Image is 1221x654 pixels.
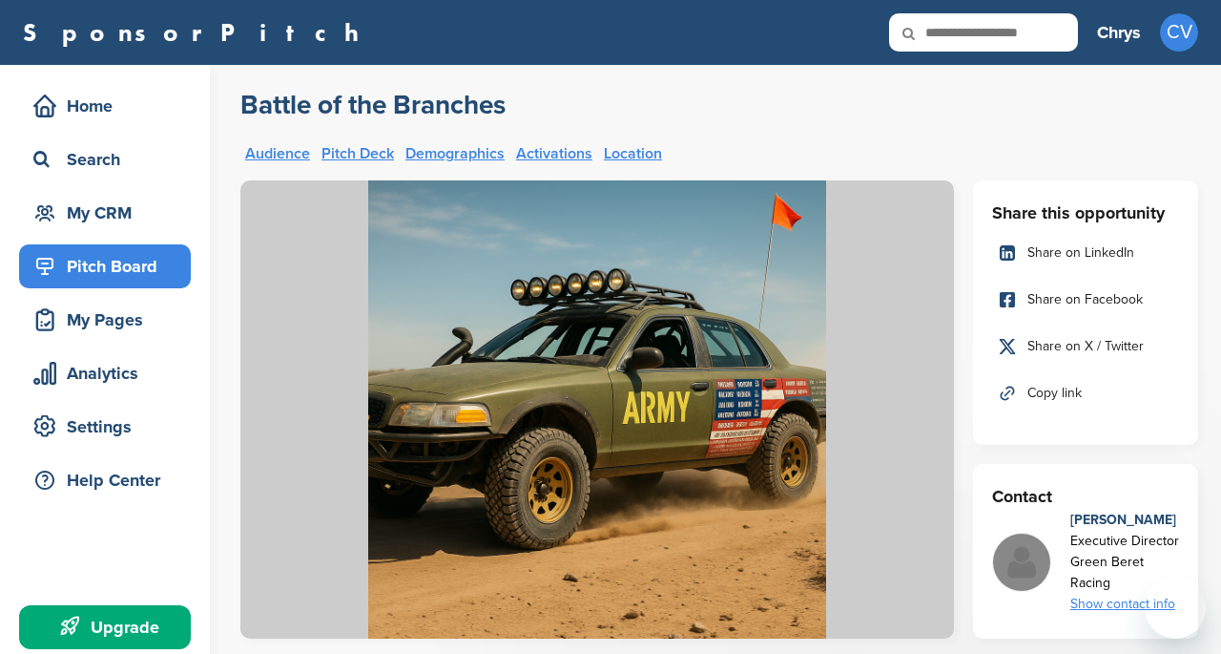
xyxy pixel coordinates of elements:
div: Search [29,142,191,177]
a: Share on Facebook [992,280,1179,320]
a: Share on X / Twitter [992,327,1179,367]
div: Help Center [29,463,191,497]
span: Copy link [1027,383,1082,404]
div: Upgrade [29,610,191,644]
h3: Share this opportunity [992,200,1179,226]
a: Audience [245,146,310,161]
div: Home [29,89,191,123]
a: Settings [19,405,191,449]
span: Share on LinkedIn [1027,243,1134,264]
img: Sponsorpitch & [240,180,954,639]
iframe: Button to launch messaging window [1145,578,1206,639]
h3: Chrys [1097,19,1141,46]
a: My Pages [19,298,191,342]
div: Settings [29,410,191,444]
a: Activations [516,146,592,161]
a: Demographics [405,146,505,161]
div: Show contact info [1070,594,1179,615]
div: Pitch Board [29,249,191,284]
a: Help Center [19,458,191,502]
a: SponsorPitch [23,20,371,45]
div: My CRM [29,196,191,230]
a: Location [604,146,662,161]
img: Missing [993,534,1050,591]
div: Executive Director [1070,531,1179,552]
h3: Contact [992,483,1179,510]
a: Upgrade [19,605,191,649]
div: My Pages [29,303,191,337]
a: My CRM [19,191,191,235]
div: Green Beret Racing [1070,552,1179,594]
a: Chrys [1097,11,1141,53]
a: Pitch Deck [321,146,394,161]
div: [PERSON_NAME] [1070,510,1179,531]
span: CV [1160,13,1198,52]
a: Share on LinkedIn [992,233,1179,273]
a: Search [19,137,191,181]
div: Analytics [29,356,191,390]
a: Analytics [19,351,191,395]
a: Home [19,84,191,128]
a: Copy link [992,373,1179,413]
a: Battle of the Branches [240,88,506,122]
span: Share on Facebook [1027,289,1143,310]
span: Share on X / Twitter [1027,336,1144,357]
a: Pitch Board [19,244,191,288]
